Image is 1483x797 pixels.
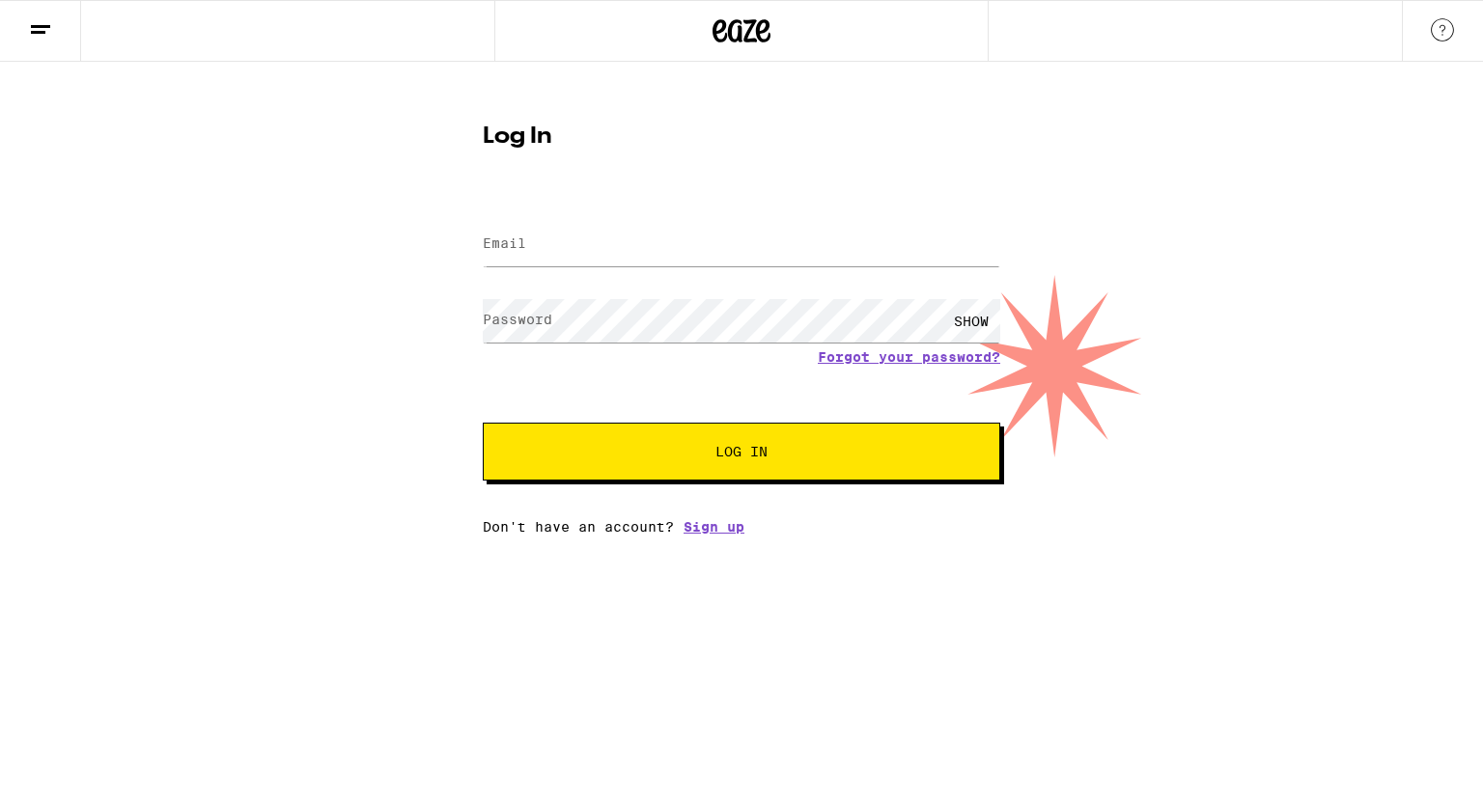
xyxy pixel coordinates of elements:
label: Email [483,235,526,251]
label: Password [483,312,552,327]
a: Sign up [684,519,744,535]
button: Log In [483,423,1000,481]
span: Log In [715,445,768,458]
a: Forgot your password? [818,349,1000,365]
div: SHOW [942,299,1000,343]
input: Email [483,223,1000,266]
h1: Log In [483,125,1000,149]
div: Don't have an account? [483,519,1000,535]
